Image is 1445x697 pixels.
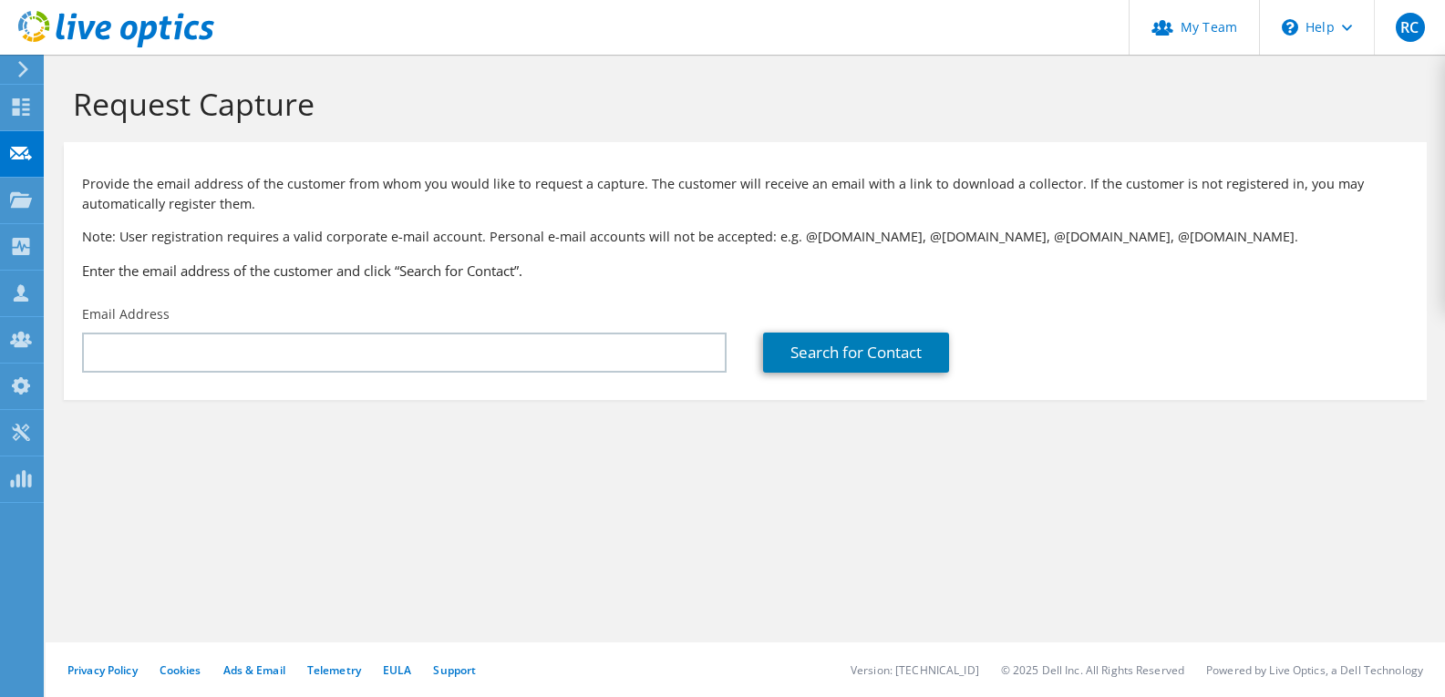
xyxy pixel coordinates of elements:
h1: Request Capture [73,85,1409,123]
p: Note: User registration requires a valid corporate e-mail account. Personal e-mail accounts will ... [82,227,1409,247]
span: RC [1396,13,1425,42]
li: Version: [TECHNICAL_ID] [851,662,979,678]
a: Privacy Policy [67,662,138,678]
a: Cookies [160,662,201,678]
li: Powered by Live Optics, a Dell Technology [1206,662,1423,678]
svg: \n [1282,19,1298,36]
p: Provide the email address of the customer from whom you would like to request a capture. The cust... [82,174,1409,214]
li: © 2025 Dell Inc. All Rights Reserved [1001,662,1184,678]
h3: Enter the email address of the customer and click “Search for Contact”. [82,261,1409,281]
a: Support [433,662,476,678]
a: Ads & Email [223,662,285,678]
label: Email Address [82,305,170,323]
a: EULA [383,662,411,678]
a: Telemetry [307,662,361,678]
a: Search for Contact [763,333,949,373]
